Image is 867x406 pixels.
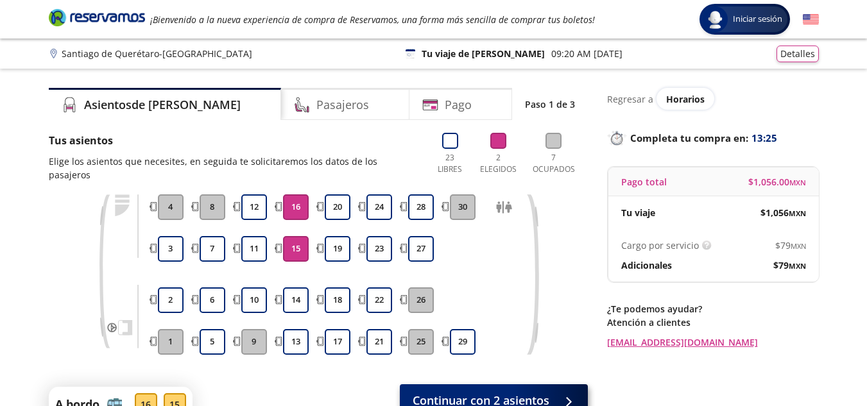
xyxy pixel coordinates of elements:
[200,287,225,313] button: 6
[477,152,520,175] p: 2 Elegidos
[607,129,819,147] p: Completa tu compra en :
[49,8,145,27] i: Brand Logo
[607,92,653,106] p: Regresar a
[325,287,350,313] button: 18
[621,206,655,219] p: Tu viaje
[621,258,672,272] p: Adicionales
[789,261,806,271] small: MXN
[773,258,806,272] span: $ 79
[200,329,225,355] button: 5
[283,236,309,262] button: 15
[158,287,184,313] button: 2
[325,329,350,355] button: 17
[529,152,578,175] p: 7 Ocupados
[150,13,595,26] em: ¡Bienvenido a la nueva experiencia de compra de Reservamos, una forma más sencilla de comprar tus...
[241,236,267,262] button: 11
[728,13,787,26] span: Iniciar sesión
[366,236,392,262] button: 23
[408,287,434,313] button: 26
[789,208,806,218] small: MXN
[525,97,575,111] p: Paso 1 de 3
[158,236,184,262] button: 3
[408,236,434,262] button: 27
[777,46,819,62] button: Detalles
[84,96,241,114] h4: Asientos de [PERSON_NAME]
[760,206,806,219] span: $ 1,056
[62,47,252,60] p: Santiago de Querétaro - [GEOGRAPHIC_DATA]
[607,302,819,316] p: ¿Te podemos ayudar?
[621,175,667,189] p: Pago total
[366,287,392,313] button: 22
[607,88,819,110] div: Regresar a ver horarios
[200,194,225,220] button: 8
[789,178,806,187] small: MXN
[751,131,777,146] span: 13:25
[791,241,806,251] small: MXN
[241,287,267,313] button: 10
[607,335,819,349] a: [EMAIL_ADDRESS][DOMAIN_NAME]
[666,93,705,105] span: Horarios
[200,236,225,262] button: 7
[241,194,267,220] button: 12
[325,194,350,220] button: 20
[408,194,434,220] button: 28
[450,194,476,220] button: 30
[49,155,420,182] p: Elige los asientos que necesites, en seguida te solicitaremos los datos de los pasajeros
[408,329,434,355] button: 25
[607,316,819,329] p: Atención a clientes
[551,47,622,60] p: 09:20 AM [DATE]
[366,329,392,355] button: 21
[283,194,309,220] button: 16
[49,8,145,31] a: Brand Logo
[158,329,184,355] button: 1
[241,329,267,355] button: 9
[49,133,420,148] p: Tus asientos
[803,12,819,28] button: English
[450,329,476,355] button: 29
[621,239,699,252] p: Cargo por servicio
[366,194,392,220] button: 24
[748,175,806,189] span: $ 1,056.00
[433,152,468,175] p: 23 Libres
[422,47,545,60] p: Tu viaje de [PERSON_NAME]
[445,96,472,114] h4: Pago
[325,236,350,262] button: 19
[775,239,806,252] span: $ 79
[316,96,369,114] h4: Pasajeros
[283,287,309,313] button: 14
[158,194,184,220] button: 4
[283,329,309,355] button: 13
